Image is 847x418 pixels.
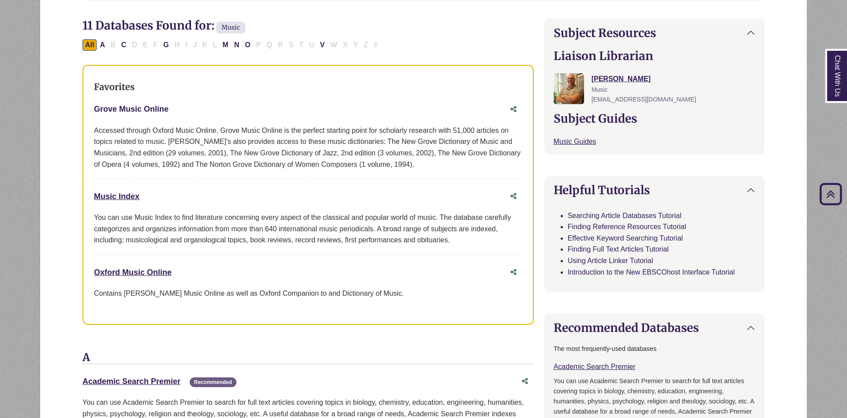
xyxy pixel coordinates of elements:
[568,223,686,230] a: Finding Reference Resources Tutorial
[817,188,845,200] a: Back to Top
[97,39,108,51] button: Filter Results A
[220,39,231,51] button: Filter Results M
[545,314,764,342] button: Recommended Databases
[505,264,522,281] button: Share this database
[554,49,755,63] h2: Liaison Librarian
[94,105,169,113] a: Grove Music Online
[190,377,236,388] span: Recommended
[545,19,764,47] button: Subject Resources
[161,39,171,51] button: Filter Results G
[568,257,653,264] a: Using Article Linker Tutorial
[232,39,242,51] button: Filter Results N
[94,268,172,277] a: Oxford Music Online
[94,125,522,170] div: Accessed through Oxford Music Online, Grove Music Online is the perfect starting point for schola...
[505,188,522,205] button: Share this database
[554,363,636,370] a: Academic Search Premier
[568,234,683,242] a: Effective Keyword Searching Tutorial
[554,112,755,125] h2: Subject Guides
[592,75,651,83] a: [PERSON_NAME]
[82,377,180,386] a: Academic Search Premier
[516,373,534,390] button: Share this database
[554,344,755,354] p: The most frequently-used databases
[592,96,696,103] span: [EMAIL_ADDRESS][DOMAIN_NAME]
[568,245,669,253] a: Finding Full Text Articles Tutorial
[554,138,596,145] a: Music Guides
[119,39,129,51] button: Filter Results C
[94,288,522,299] div: Contains [PERSON_NAME] Music Online as well as Oxford Companion to and Dictionary of Music.
[317,39,327,51] button: Filter Results V
[554,73,584,104] img: Nathan Farley
[568,212,682,219] a: Searching Article Databases Tutorial
[94,192,139,201] a: Music Index
[545,176,764,204] button: Helpful Tutorials
[505,101,522,118] button: Share this database
[94,82,522,92] h3: Favorites
[592,86,608,93] span: Music
[94,212,522,246] div: You can use Music Index to find literature concerning every aspect of the classical and popular w...
[82,39,97,51] button: All
[82,351,534,365] h3: A
[242,39,253,51] button: Filter Results O
[82,41,381,48] div: Alpha-list to filter by first letter of database name
[82,18,214,33] span: 11 Databases Found for:
[568,268,735,276] a: Introduction to the New EBSCOhost Interface Tutorial
[216,22,245,34] span: Music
